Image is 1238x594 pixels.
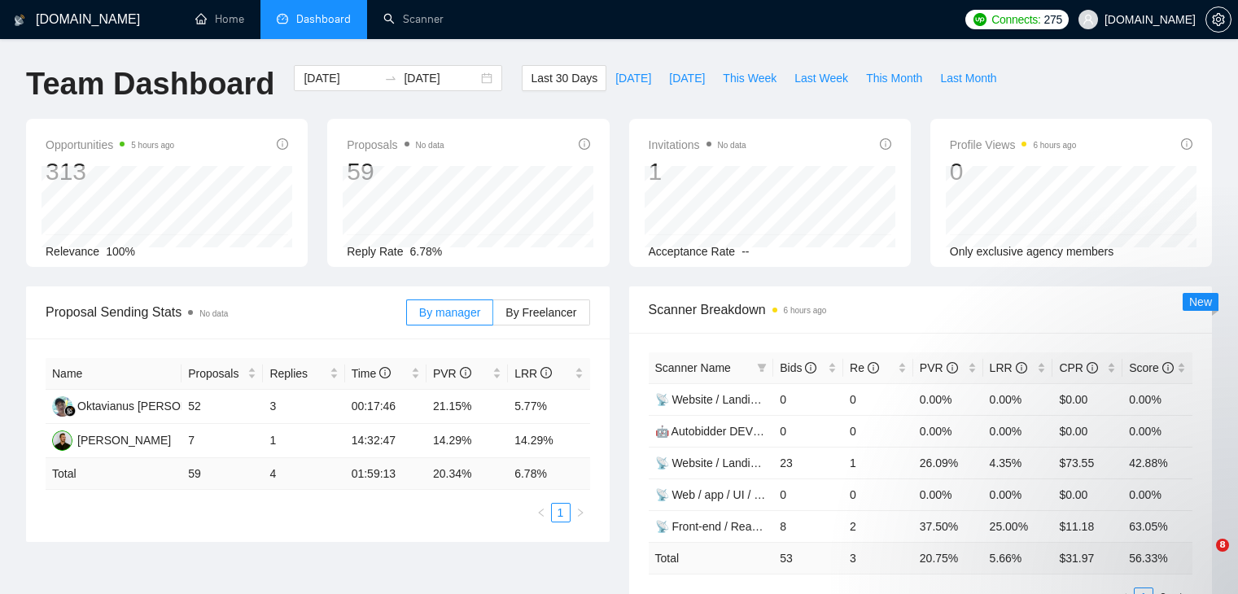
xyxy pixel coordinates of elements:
[263,390,344,424] td: 3
[532,503,551,522] button: left
[46,245,99,258] span: Relevance
[182,358,263,390] th: Proposals
[1181,138,1192,150] span: info-circle
[655,520,894,533] a: 📡 Front-end / React / Next.js / WebGL / GSAP
[571,503,590,522] li: Next Page
[347,156,444,187] div: 59
[990,361,1027,374] span: LRR
[1162,362,1174,373] span: info-circle
[427,458,508,490] td: 20.34 %
[552,504,570,522] a: 1
[182,424,263,458] td: 7
[522,65,606,91] button: Last 30 Days
[1052,542,1122,574] td: $ 31.97
[52,396,72,417] img: OO
[46,458,182,490] td: Total
[805,362,816,373] span: info-circle
[947,362,958,373] span: info-circle
[913,478,983,510] td: 0.00%
[1083,14,1094,25] span: user
[669,69,705,87] span: [DATE]
[433,367,471,380] span: PVR
[866,69,922,87] span: This Month
[931,65,1005,91] button: Last Month
[263,424,344,458] td: 1
[199,309,228,318] span: No data
[106,245,135,258] span: 100%
[277,13,288,24] span: dashboard
[52,433,171,446] a: RB[PERSON_NAME]
[460,367,471,378] span: info-circle
[780,361,816,374] span: Bids
[794,69,848,87] span: Last Week
[773,383,843,415] td: 0
[950,135,1077,155] span: Profile Views
[345,424,427,458] td: 14:32:47
[46,156,174,187] div: 313
[649,299,1193,320] span: Scanner Breakdown
[649,156,746,187] div: 1
[1059,361,1097,374] span: CPR
[263,458,344,490] td: 4
[384,72,397,85] span: swap-right
[188,365,244,382] span: Proposals
[551,503,571,522] li: 1
[1044,11,1062,28] span: 275
[983,383,1053,415] td: 0.00%
[46,358,182,390] th: Name
[857,65,931,91] button: This Month
[785,65,857,91] button: Last Week
[773,478,843,510] td: 0
[277,138,288,150] span: info-circle
[508,458,589,490] td: 6.78 %
[379,367,391,378] span: info-circle
[1122,542,1192,574] td: 56.33 %
[410,245,443,258] span: 6.78%
[913,383,983,415] td: 0.00%
[532,503,551,522] li: Previous Page
[773,542,843,574] td: 53
[843,510,913,542] td: 2
[1033,141,1076,150] time: 6 hours ago
[1122,415,1192,447] td: 0.00%
[384,72,397,85] span: to
[843,478,913,510] td: 0
[1016,362,1027,373] span: info-circle
[655,393,802,406] a: 📡 Website / Landing Design
[868,362,879,373] span: info-circle
[784,306,827,315] time: 6 hours ago
[77,431,171,449] div: [PERSON_NAME]
[920,361,958,374] span: PVR
[46,302,406,322] span: Proposal Sending Stats
[531,69,597,87] span: Last 30 Days
[571,503,590,522] button: right
[540,367,552,378] span: info-circle
[649,245,736,258] span: Acceptance Rate
[508,390,589,424] td: 5.77%
[850,361,879,374] span: Re
[913,415,983,447] td: 0.00%
[404,69,478,87] input: End date
[383,12,444,26] a: searchScanner
[304,69,378,87] input: Start date
[718,141,746,150] span: No data
[575,508,585,518] span: right
[508,424,589,458] td: 14.29%
[754,356,770,380] span: filter
[913,542,983,574] td: 20.75 %
[64,405,76,417] img: gigradar-bm.png
[913,510,983,542] td: 37.50%
[649,542,774,574] td: Total
[1206,13,1231,26] span: setting
[182,390,263,424] td: 52
[973,13,986,26] img: upwork-logo.png
[1216,539,1229,552] span: 8
[1189,295,1212,308] span: New
[880,138,891,150] span: info-circle
[606,65,660,91] button: [DATE]
[773,510,843,542] td: 8
[347,135,444,155] span: Proposals
[514,367,552,380] span: LRR
[1205,13,1231,26] a: setting
[757,363,767,373] span: filter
